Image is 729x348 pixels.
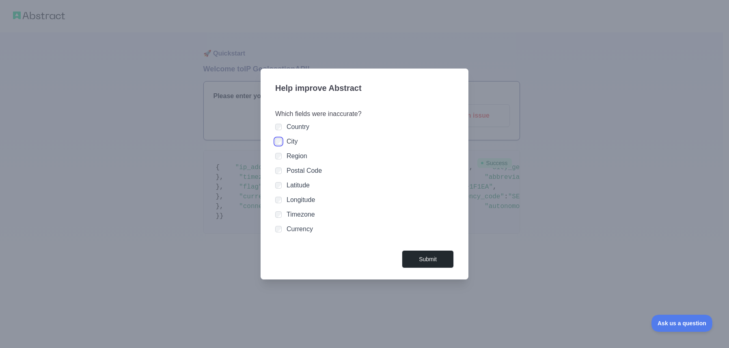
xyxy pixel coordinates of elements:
[287,196,315,203] label: Longitude
[275,109,454,119] h3: Which fields were inaccurate?
[287,182,310,189] label: Latitude
[287,153,307,159] label: Region
[651,315,713,332] iframe: Toggle Customer Support
[287,211,315,218] label: Timezone
[287,123,309,130] label: Country
[287,138,298,145] label: City
[275,78,454,99] h3: Help improve Abstract
[287,167,322,174] label: Postal Code
[402,250,454,269] button: Submit
[287,226,313,232] label: Currency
